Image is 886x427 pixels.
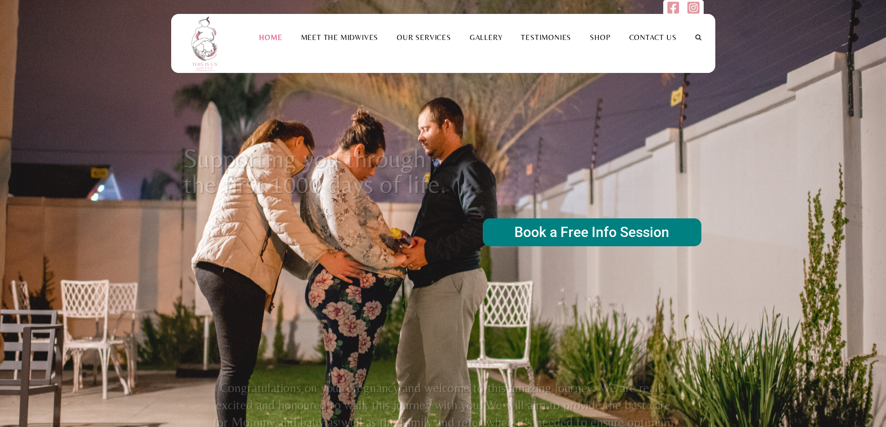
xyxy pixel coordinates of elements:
rs-layer: Supporting you through the first 1000 days of life. [183,145,456,197]
img: facebook-square.svg [667,1,679,14]
img: This is us practice [185,14,227,73]
img: instagram-square.svg [687,1,699,14]
a: Meet the Midwives [292,33,388,42]
a: Testimonies [512,33,580,42]
a: Follow us on Instagram [687,6,699,17]
a: Contact Us [620,33,686,42]
rs-layer: Book a Free Info Session [483,218,701,246]
a: Home [250,33,291,42]
a: Gallery [460,33,512,42]
a: Shop [580,33,620,42]
a: Our Services [387,33,460,42]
